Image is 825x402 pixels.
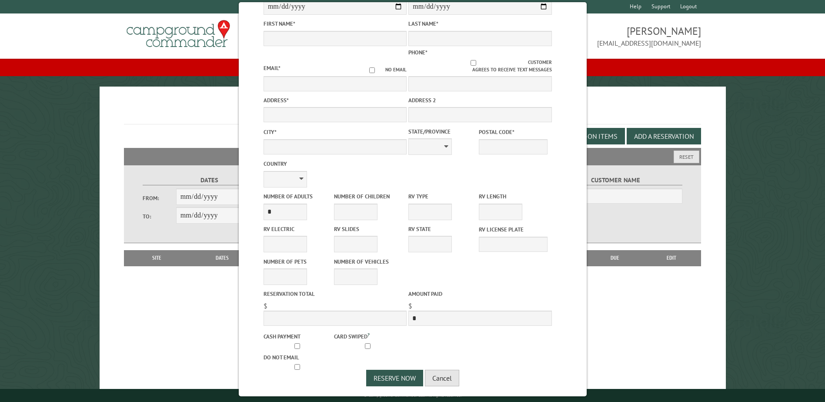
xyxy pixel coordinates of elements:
button: Reset [674,151,699,163]
span: $ [408,301,412,310]
label: RV Electric [263,225,332,233]
label: Number of Pets [263,258,332,266]
label: From: [143,194,176,202]
label: Email [263,64,280,72]
label: Cash payment [263,332,332,341]
label: Number of Vehicles [334,258,402,266]
h2: Filters [124,148,701,164]
button: Reserve Now [366,370,423,386]
h1: Reservations [124,100,701,124]
label: Customer Name [549,175,682,185]
input: No email [359,67,385,73]
label: Customer agrees to receive text messages [408,59,551,74]
label: Dates [143,175,275,185]
label: Reservation Total [263,290,406,298]
label: State/Province [408,127,477,136]
label: City [263,128,406,136]
th: Site [128,250,185,266]
button: Edit Add-on Items [550,128,625,144]
label: Number of Children [334,192,402,201]
label: No email [359,66,407,74]
label: Card swiped [334,331,402,341]
label: Address [263,96,406,104]
label: Number of Adults [263,192,332,201]
label: Last Name [408,20,551,28]
th: Edit [642,250,701,266]
button: Add a Reservation [627,128,701,144]
input: Customer agrees to receive text messages [419,60,528,66]
label: Country [263,160,406,168]
label: RV License Plate [479,225,548,234]
label: Postal Code [479,128,548,136]
small: © Campground Commander LLC. All rights reserved. [364,392,462,398]
button: Cancel [425,370,459,386]
a: ? [367,332,369,338]
label: RV State [408,225,477,233]
label: Do not email [263,353,332,362]
img: Campground Commander [124,17,233,51]
label: Phone [408,49,428,56]
label: Address 2 [408,96,551,104]
label: RV Type [408,192,477,201]
th: Dates [185,250,260,266]
label: RV Slides [334,225,402,233]
label: RV Length [479,192,548,201]
label: Amount paid [408,290,551,298]
th: Due [588,250,642,266]
span: $ [263,301,267,310]
label: To: [143,212,176,221]
label: First Name [263,20,406,28]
